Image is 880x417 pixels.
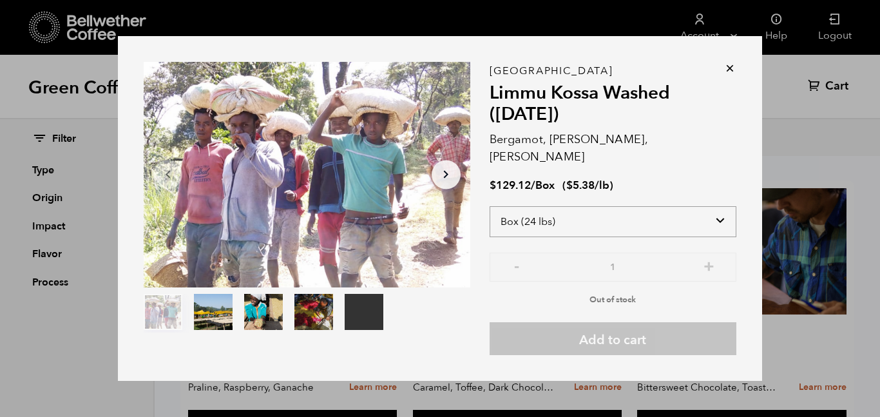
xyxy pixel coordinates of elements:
button: Add to cart [490,322,736,355]
span: /lb [595,178,609,193]
span: Out of stock [589,294,636,305]
p: Bergamot, [PERSON_NAME], [PERSON_NAME] [490,131,736,166]
h2: Limmu Kossa Washed ([DATE]) [490,82,736,126]
video: Your browser does not support the video tag. [345,294,383,330]
span: ( ) [562,178,613,193]
button: + [701,259,717,272]
bdi: 5.38 [566,178,595,193]
span: $ [490,178,496,193]
span: $ [566,178,573,193]
bdi: 129.12 [490,178,531,193]
span: / [531,178,535,193]
button: - [509,259,525,272]
span: Box [535,178,555,193]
